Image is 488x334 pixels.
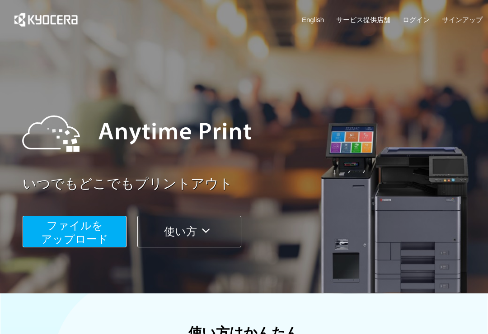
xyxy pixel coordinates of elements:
a: サービス提供店舗 [336,15,390,24]
a: いつでもどこでもプリントアウト [23,174,488,194]
button: 使い方 [137,216,241,247]
a: サインアップ [442,15,483,24]
a: English [302,15,324,24]
a: ログイン [403,15,430,24]
span: ファイルを ​​アップロード [41,219,108,245]
button: ファイルを​​アップロード [23,216,127,247]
